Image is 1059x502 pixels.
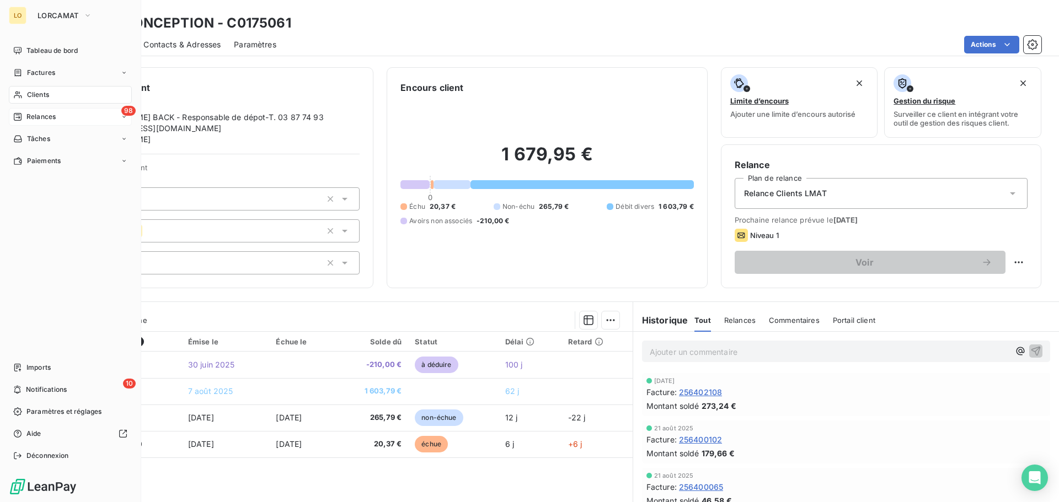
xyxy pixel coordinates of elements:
span: 100 j [505,360,523,369]
span: Déconnexion [26,451,69,461]
button: Gestion du risqueSurveiller ce client en intégrant votre outil de gestion des risques client. [884,67,1041,138]
span: 1 603,79 € [659,202,694,212]
span: LORCAMAT [38,11,79,20]
span: [DATE] [833,215,858,224]
span: 21 août 2025 [654,472,694,479]
span: Commentaires [769,316,820,325]
span: Facture : [646,481,677,493]
div: Échue le [276,337,328,346]
span: à déduire [415,357,458,373]
span: [PERSON_NAME] BACK - Responsable de dépot-T. 03 87 74 93 [EMAIL_ADDRESS][DOMAIN_NAME] [86,112,360,134]
span: Facture : [646,434,677,445]
span: Paramètres et réglages [26,407,101,417]
div: LO [9,7,26,24]
span: 256400102 [679,434,722,445]
h2: 1 679,95 € [400,143,693,176]
span: Ajouter une limite d’encours autorisé [730,110,855,118]
span: 30 juin 2025 [188,360,235,369]
span: 20,37 € [341,439,402,450]
span: Notifications [26,385,67,395]
span: Prochaine relance prévue le [735,215,1028,224]
span: Clients [27,90,49,100]
input: Ajouter une valeur [142,226,151,236]
button: Actions [964,36,1019,53]
span: [DATE] [654,377,675,384]
span: Paiements [27,156,61,166]
span: 179,66 € [702,447,735,459]
h6: Relance [735,158,1028,171]
span: [DATE] [188,439,214,449]
span: Montant soldé [646,447,699,459]
h6: Encours client [400,81,463,94]
span: Débit divers [616,202,654,212]
span: Niveau 1 [750,231,779,240]
span: 21 août 2025 [654,425,694,431]
span: 265,79 € [539,202,569,212]
span: Avoirs non associés [409,216,472,226]
span: 273,24 € [702,400,736,412]
img: Logo LeanPay [9,478,77,495]
span: Imports [26,363,51,373]
span: 12 j [505,413,518,422]
span: Non-échu [502,202,534,212]
span: 265,79 € [341,412,402,423]
span: [DATE] [188,413,214,422]
span: Montant soldé [646,400,699,412]
span: échue [415,436,448,452]
span: -210,00 € [341,359,402,370]
span: Relance Clients LMAT [744,188,827,199]
span: Tableau de bord [26,46,78,56]
h6: Historique [633,314,688,327]
span: Factures [27,68,55,78]
span: Tâches [27,134,50,144]
span: Surveiller ce client en intégrant votre outil de gestion des risques client. [894,110,1032,127]
h6: Informations client [67,81,360,94]
span: 98 [121,106,136,116]
span: -210,00 € [477,216,509,226]
span: Relances [724,316,756,325]
span: 0 [428,193,432,202]
span: Contacts & Adresses [143,39,221,50]
a: Aide [9,425,132,442]
span: [DATE] [276,413,302,422]
span: 256400065 [679,481,723,493]
span: non-échue [415,409,463,426]
h3: MY CONCEPTION - C0175061 [97,13,291,33]
span: 10 [123,379,136,388]
span: Échu [409,202,425,212]
div: Open Intercom Messenger [1021,465,1048,491]
div: Statut [415,337,491,346]
span: Tout [694,316,711,325]
span: Paramètres [234,39,276,50]
div: Retard [568,337,626,346]
span: 6 j [505,439,514,449]
div: Délai [505,337,555,346]
span: Facture : [646,386,677,398]
span: [DATE] [276,439,302,449]
span: Voir [748,258,981,267]
span: 7 août 2025 [188,386,233,396]
button: Limite d’encoursAjouter une limite d’encours autorisé [721,67,878,138]
span: Aide [26,429,41,439]
div: Émise le [188,337,263,346]
span: -22 j [568,413,586,422]
span: +6 j [568,439,582,449]
span: Portail client [833,316,875,325]
span: Gestion du risque [894,96,955,105]
span: Limite d’encours [730,96,789,105]
span: 62 j [505,386,520,396]
span: Relances [26,112,56,122]
span: 256402108 [679,386,722,398]
span: Propriétés Client [89,163,360,179]
div: Solde dû [341,337,402,346]
button: Voir [735,251,1005,274]
span: 20,37 € [430,202,456,212]
span: 1 603,79 € [341,386,402,397]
